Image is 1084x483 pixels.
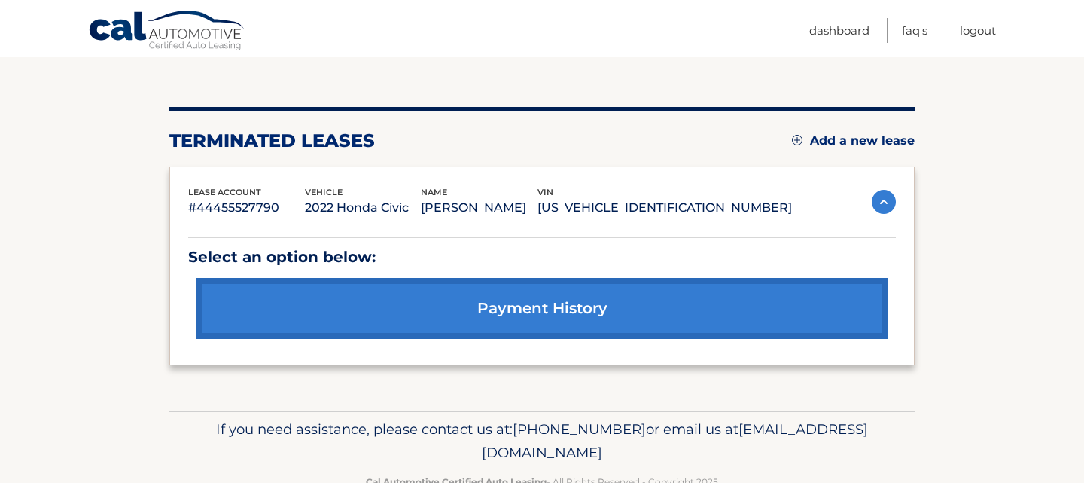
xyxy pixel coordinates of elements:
h2: terminated leases [169,130,375,152]
p: If you need assistance, please contact us at: or email us at [179,417,905,466]
p: [PERSON_NAME] [421,197,537,219]
p: [US_VEHICLE_IDENTIFICATION_NUMBER] [537,197,792,219]
img: accordion-active.svg [872,190,896,214]
a: Logout [960,18,996,43]
span: [PHONE_NUMBER] [513,420,646,438]
p: 2022 Honda Civic [305,197,422,219]
a: payment history [196,278,888,339]
a: Add a new lease [792,133,915,148]
a: Cal Automotive [88,10,246,53]
a: Dashboard [809,18,869,43]
p: Select an option below: [188,244,896,271]
a: FAQ's [902,18,927,43]
span: vehicle [305,187,343,197]
span: name [421,187,447,197]
span: lease account [188,187,261,197]
img: add.svg [792,135,802,145]
p: #44455527790 [188,197,305,219]
span: vin [537,187,553,197]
